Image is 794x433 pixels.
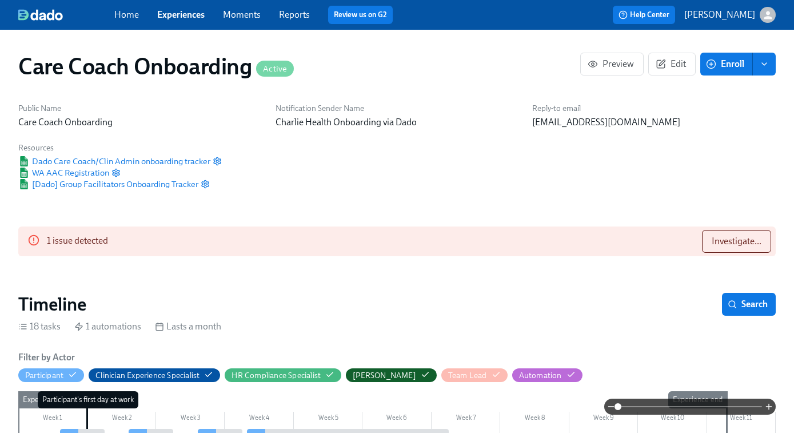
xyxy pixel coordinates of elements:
div: Week 7 [432,412,500,427]
div: 1 issue detected [47,230,108,253]
a: Google Sheet[Dado] Group Facilitators Onboarding Tracker [18,178,198,190]
button: Search [722,293,776,316]
span: Enroll [708,58,744,70]
button: Investigate... [702,230,771,253]
h6: Public Name [18,103,262,114]
p: [PERSON_NAME] [684,9,755,21]
a: Google SheetDado Care Coach/Clin Admin onboarding tracker [18,156,210,167]
div: Hide Automation [519,370,562,381]
p: Care Coach Onboarding [18,116,262,129]
div: 1 automations [74,320,141,333]
div: Week 8 [500,412,569,427]
div: Week 5 [294,412,362,427]
button: Edit [648,53,696,76]
button: Preview [580,53,644,76]
button: Automation [512,368,582,382]
button: [PERSON_NAME] [346,368,437,382]
div: Week 3 [156,412,225,427]
img: Google Sheet [18,156,30,166]
img: Google Sheet [18,168,30,178]
img: Google Sheet [18,179,30,189]
p: Charlie Health Onboarding via Dado [276,116,519,129]
span: WA AAC Registration [18,167,109,178]
a: Moments [223,9,261,20]
div: Week 11 [707,412,776,427]
span: Help Center [619,9,669,21]
div: Hide Participant [25,370,63,381]
span: Investigate... [712,236,761,247]
h1: Care Coach Onboarding [18,53,294,80]
a: dado [18,9,114,21]
h6: Reply-to email [532,103,776,114]
div: Week 9 [569,412,638,427]
h2: Timeline [18,293,86,316]
div: Week 1 [18,412,87,427]
div: Hide Team Lead [448,370,487,381]
div: Week 10 [638,412,707,427]
span: Active [256,65,294,73]
p: [EMAIL_ADDRESS][DOMAIN_NAME] [532,116,776,129]
button: Clinician Experience Specialist [89,368,220,382]
h6: Resources [18,142,222,153]
a: Review us on G2 [334,9,387,21]
button: enroll [753,53,776,76]
div: Week 4 [225,412,293,427]
span: [Dado] Group Facilitators Onboarding Tracker [18,178,198,190]
div: Week 6 [362,412,431,427]
button: Enroll [700,53,753,76]
button: [PERSON_NAME] [684,7,776,23]
a: Experiences [157,9,205,20]
div: 18 tasks [18,320,61,333]
div: Hide Paige Eber [353,370,416,381]
a: Google SheetWA AAC Registration [18,167,109,178]
div: Week 2 [87,412,155,427]
span: Preview [590,58,634,70]
div: Lasts a month [155,320,221,333]
span: Search [730,299,768,310]
div: Hide Clinician Experience Specialist [95,370,200,381]
div: Experience start [18,391,79,408]
div: Hide HR Compliance Specialist [232,370,321,381]
h6: Filter by Actor [18,351,75,364]
button: Participant [18,368,84,382]
img: dado [18,9,63,21]
button: Review us on G2 [328,6,393,24]
button: Help Center [613,6,675,24]
span: Edit [658,58,686,70]
span: Dado Care Coach/Clin Admin onboarding tracker [18,156,210,167]
div: Participant's first day at work [38,391,138,408]
div: Experience end [668,391,727,408]
button: HR Compliance Specialist [225,368,341,382]
a: Reports [279,9,310,20]
h6: Notification Sender Name [276,103,519,114]
button: Team Lead [441,368,508,382]
a: Home [114,9,139,20]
